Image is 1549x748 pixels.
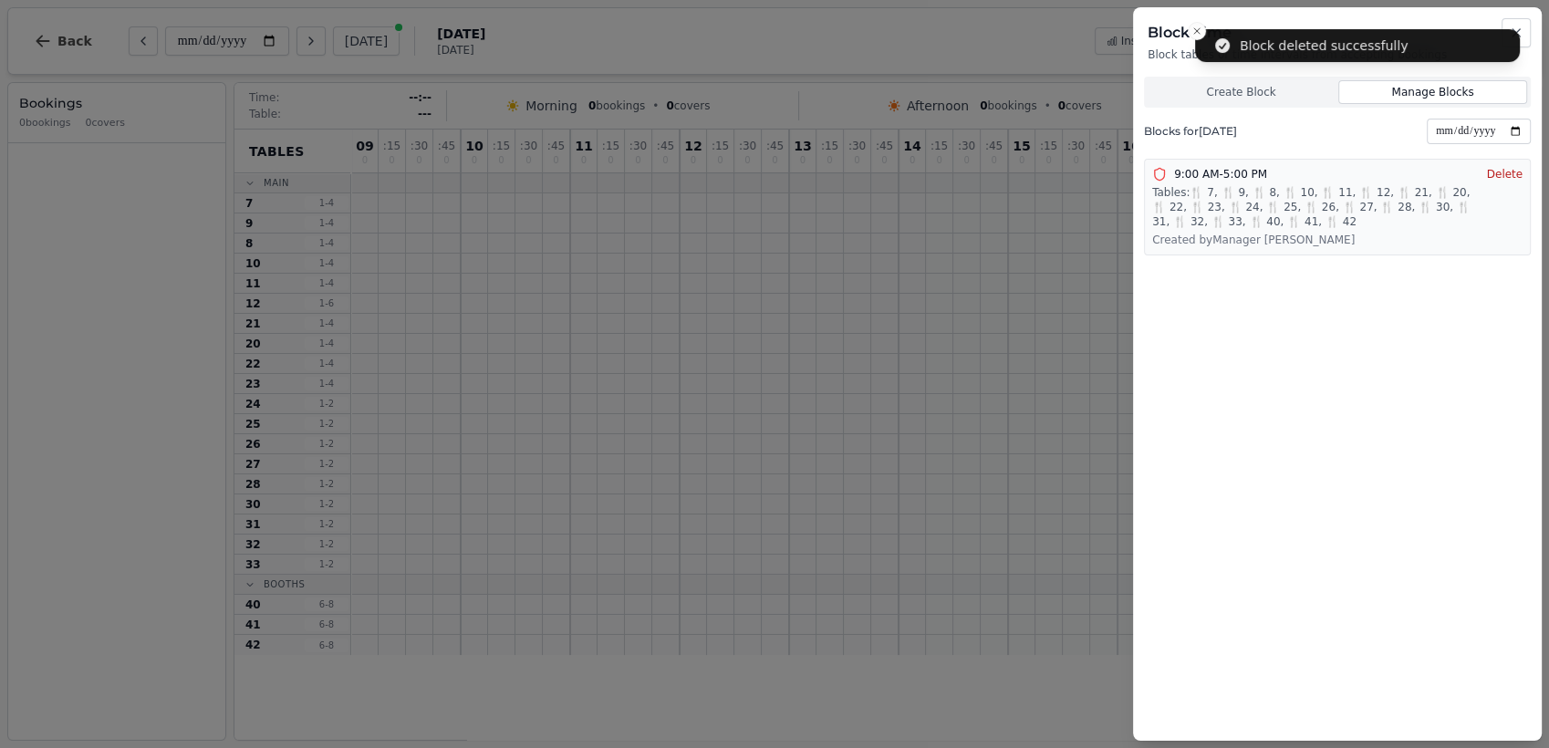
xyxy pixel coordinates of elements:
button: Manage Blocks [1338,80,1527,104]
button: Delete [1487,167,1523,182]
span: 9:00 AM - 5:00 PM [1174,167,1267,182]
h2: Block Time [1148,22,1527,44]
p: Created by Manager [PERSON_NAME] [1152,233,1487,247]
p: Block tables or time intervals from accepting bookings [1148,47,1527,62]
span: Tables: 🍴 7, 🍴 9, 🍴 8, 🍴 10, 🍴 11, 🍴 12, 🍴 21, 🍴 20, 🍴 22, 🍴 23, 🍴 24, 🍴 25, 🍴 26, 🍴 27, 🍴 28, 🍴 ... [1152,186,1471,228]
h3: Blocks for [DATE] [1144,124,1237,139]
button: Create Block [1148,80,1335,104]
